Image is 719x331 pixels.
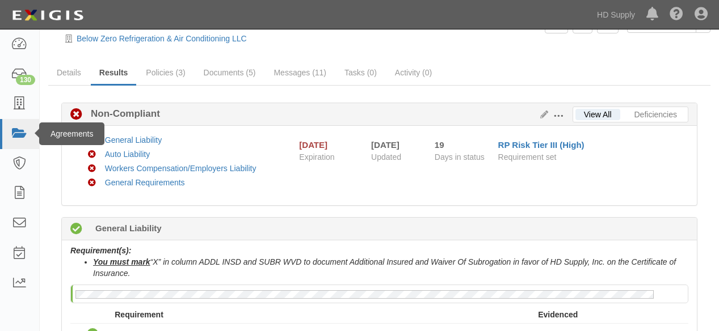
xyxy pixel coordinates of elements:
a: Details [48,61,90,84]
a: RP Risk Tier III (High) [498,140,585,150]
span: Updated [371,152,401,162]
a: Activity (0) [386,61,440,84]
a: Messages (11) [265,61,335,84]
span: Requirement set [498,152,557,162]
div: Since 08/06/2025 [435,139,490,151]
a: Tasks (0) [336,61,385,84]
div: Agreements [39,122,104,145]
i: Non-Compliant [70,109,82,121]
b: General Liability [95,222,162,234]
a: Results [91,61,137,86]
i: “X” in column ADDL INSD and SUBR WVD to document Additional Insured and Waiver Of Subrogation in ... [93,257,676,278]
img: logo-5460c22ac91f19d4615b14bd174203de0afe785f0fc80cf4dbbc73dc1793850b.png [9,5,87,26]
b: Non-Compliant [82,107,160,121]
span: Expiration [299,151,363,163]
a: View All [575,109,620,120]
a: Edit Results [536,110,548,119]
a: Deficiencies [626,109,686,120]
i: 1 scheduled workflow [191,18,206,29]
a: Documents (5) [195,61,264,84]
u: You must mark [93,257,150,266]
a: HD Supply [591,3,641,26]
a: Below Zero Refrigeration & Air Conditioning LLC [77,34,247,43]
div: [DATE] [299,139,327,151]
a: Policies (3) [137,61,194,84]
i: Compliant 333 days (since 09/26/2024) [70,223,82,235]
div: [DATE] [371,139,418,151]
strong: Requirement [115,310,163,319]
a: General Liability [105,135,162,145]
a: General Requirements [105,178,185,187]
div: 130 [16,75,35,85]
b: Requirement(s): [70,246,131,255]
i: Non-Compliant [88,179,96,187]
strong: Evidenced [538,310,578,319]
i: Non-Compliant [88,151,96,159]
a: Auto Liability [105,150,150,159]
i: Non-Compliant [88,165,96,173]
span: Days in status [435,152,485,162]
a: Workers Compensation/Employers Liability [105,164,257,173]
i: Help Center - Complianz [670,8,683,22]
